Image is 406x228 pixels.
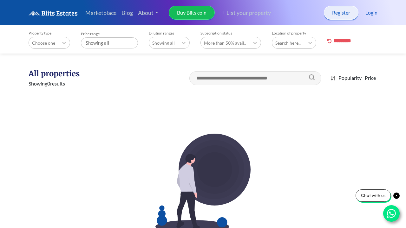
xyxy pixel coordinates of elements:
[365,9,377,16] a: Login
[200,31,261,35] label: Subscription status
[81,37,138,48] div: Showing all
[365,74,376,82] div: Price
[356,189,391,202] div: Chat with us
[324,6,358,20] a: Register
[338,74,362,82] div: Popularity
[29,31,70,35] label: Property type
[272,31,316,35] label: Location of property
[29,10,78,16] img: logo.6a08bd47fd1234313fe35534c588d03a.svg
[83,6,119,20] a: Marketplace
[135,6,161,20] a: About
[169,6,215,20] a: Buy Blits coin
[149,31,190,35] label: Dilution ranges
[215,9,271,17] a: + List your property
[29,69,110,79] h1: All properties
[81,31,138,36] label: Price range
[29,80,65,86] span: Showing 0 results
[119,6,135,20] a: Blog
